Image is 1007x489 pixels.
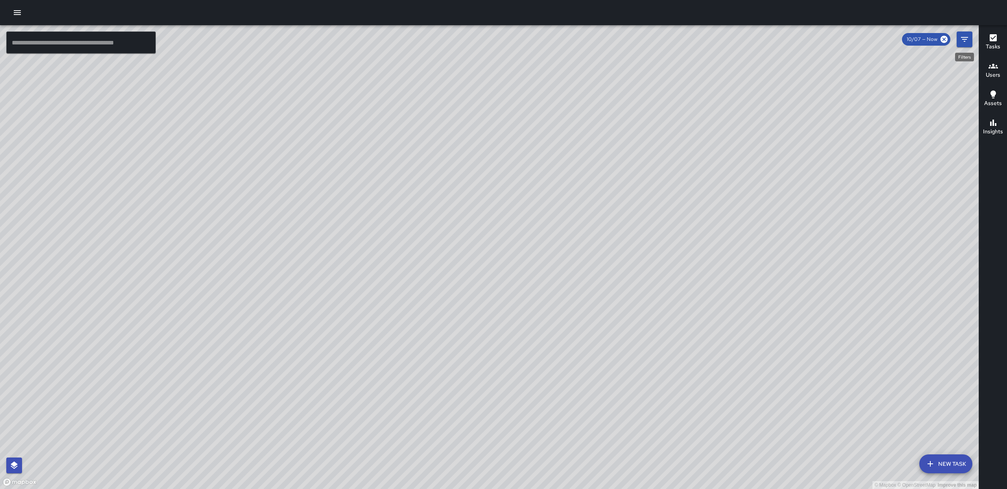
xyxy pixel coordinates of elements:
[986,71,1000,79] h6: Users
[957,31,972,47] button: Filters
[979,113,1007,142] button: Insights
[983,127,1003,136] h6: Insights
[979,85,1007,113] button: Assets
[902,33,950,46] div: 10/07 — Now
[955,53,974,61] div: Filters
[979,28,1007,57] button: Tasks
[986,42,1000,51] h6: Tasks
[902,35,942,43] span: 10/07 — Now
[979,57,1007,85] button: Users
[919,454,972,473] button: New Task
[984,99,1002,108] h6: Assets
